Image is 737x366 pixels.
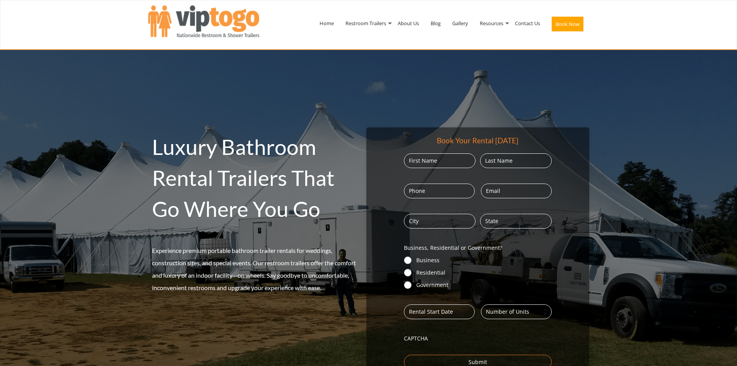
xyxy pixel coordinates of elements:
[404,184,475,198] input: Phone
[392,3,425,43] a: About Us
[340,3,392,43] a: Restroom Trailers
[509,3,546,43] a: Contact Us
[314,3,340,43] a: Home
[474,3,509,43] a: Resources
[416,281,552,289] label: Government
[404,304,475,319] input: Rental Start Date
[546,3,589,48] a: Book Now
[425,3,446,43] a: Blog
[480,214,552,229] input: State
[152,131,363,224] h2: Luxury Bathroom Rental Trailers That Go Where You Go
[404,153,475,168] input: First Name
[481,184,552,198] input: Email
[416,269,552,277] label: Residential
[404,244,502,252] legend: Business, Residential or Government?
[552,17,583,31] button: Book Now
[416,256,552,264] label: Business
[148,5,259,37] img: VIPTOGO
[404,214,475,229] input: City
[404,335,552,342] label: CAPTCHA
[152,247,356,291] span: Experience premium portable bathroom trailer rentals for weddings, construction sites, and specia...
[481,304,552,319] input: Number of Units
[437,135,518,146] div: Book Your Rental [DATE]
[480,153,552,168] input: Last Name
[446,3,474,43] a: Gallery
